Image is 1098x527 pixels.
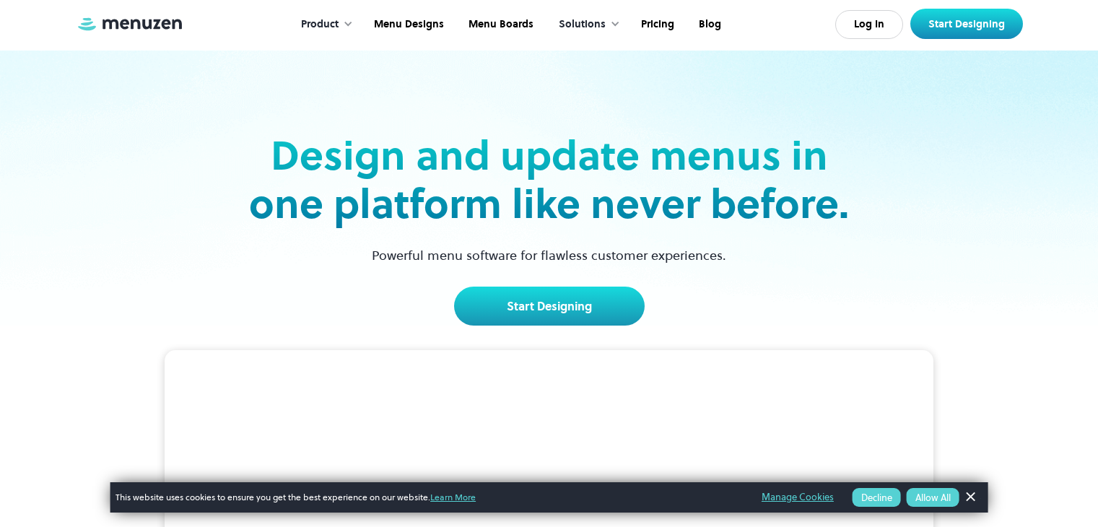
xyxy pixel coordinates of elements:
a: Start Designing [910,9,1023,39]
a: Dismiss Banner [959,487,981,508]
span: This website uses cookies to ensure you get the best experience on our website. [116,491,741,504]
a: Menu Designs [360,2,455,47]
a: Log In [835,10,903,39]
div: Product [301,17,339,32]
a: Blog [685,2,732,47]
p: Powerful menu software for flawless customer experiences. [354,245,744,265]
a: Manage Cookies [762,489,834,505]
button: Allow All [907,488,959,507]
a: Pricing [627,2,685,47]
a: Menu Boards [455,2,544,47]
div: Solutions [559,17,606,32]
div: Solutions [544,2,627,47]
div: Product [287,2,360,47]
h2: Design and update menus in one platform like never before. [245,131,854,228]
a: Start Designing [454,287,645,326]
button: Decline [853,488,901,507]
a: Learn More [430,491,476,503]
